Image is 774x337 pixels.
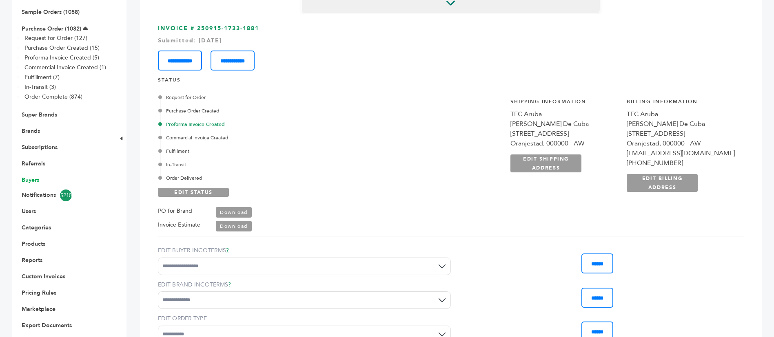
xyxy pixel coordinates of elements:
a: Download [216,221,252,231]
a: Purchase Order (1032) [22,25,81,33]
a: In-Transit (3) [24,83,56,91]
a: ? [228,281,231,289]
a: Order Complete (874) [24,93,82,101]
a: EDIT BILLING ADDRESS [627,174,698,192]
div: [PERSON_NAME] De Cuba [510,119,619,129]
div: TEC Aruba [510,109,619,119]
span: 5210 [60,189,72,201]
h4: Billing Information [627,98,735,109]
label: Invoice Estimate [158,220,200,230]
a: Referrals [22,160,45,167]
h4: Shipping Information [510,98,619,109]
label: EDIT BUYER INCOTERMS [158,247,451,255]
a: Sample Orders (1058) [22,8,80,16]
div: [PHONE_NUMBER] [627,158,735,168]
a: Categories [22,224,51,231]
a: Super Brands [22,111,57,119]
a: Commercial Invoice Created (1) [24,64,106,71]
div: Purchase Order Created [160,107,363,115]
div: [STREET_ADDRESS] [627,129,735,139]
div: Oranjestad, 000000 - AW [510,139,619,148]
a: Products [22,240,45,248]
div: In-Transit [160,161,363,168]
a: Purchase Order Created (15) [24,44,100,52]
a: Brands [22,127,40,135]
div: [STREET_ADDRESS] [510,129,619,139]
a: EDIT SHIPPING ADDRESS [510,154,581,172]
div: Submitted: [DATE] [158,37,744,45]
div: Commercial Invoice Created [160,134,363,141]
a: Subscriptions [22,143,58,151]
div: TEC Aruba [627,109,735,119]
a: Download [216,207,252,218]
a: Pricing Rules [22,289,56,297]
div: [EMAIL_ADDRESS][DOMAIN_NAME] [627,148,735,158]
label: EDIT BRAND INCOTERMS [158,281,451,289]
h3: INVOICE # 250915-1733-1881 [158,24,744,70]
div: Proforma Invoice Created [160,121,363,128]
label: PO for Brand [158,206,192,216]
a: Reports [22,256,42,264]
div: Oranjestad, 000000 - AW [627,139,735,148]
a: Users [22,207,36,215]
h4: STATUS [158,77,744,88]
a: Notifications5210 [22,189,105,201]
a: Buyers [22,176,39,184]
div: Fulfillment [160,148,363,155]
a: Proforma Invoice Created (5) [24,54,99,62]
a: Marketplace [22,305,55,313]
a: Custom Invoices [22,273,65,280]
a: Request for Order (127) [24,34,87,42]
a: EDIT STATUS [158,188,229,197]
div: Request for Order [160,94,363,101]
a: ? [226,247,229,254]
div: [PERSON_NAME] De Cuba [627,119,735,129]
a: Fulfillment (7) [24,73,60,81]
a: Export Documents [22,322,72,329]
div: Order Delivered [160,174,363,182]
label: EDIT ORDER TYPE [158,315,451,323]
